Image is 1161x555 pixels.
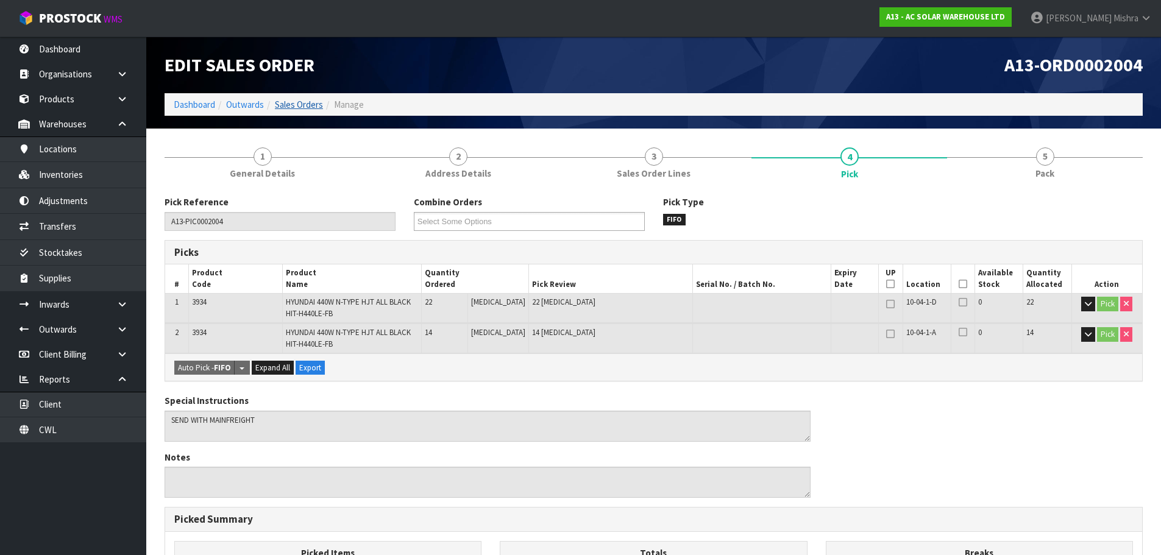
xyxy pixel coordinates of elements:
th: Action [1071,264,1142,293]
span: 22 [1026,297,1034,307]
label: Pick Reference [165,196,229,208]
button: Expand All [252,361,294,375]
span: 3 [645,147,663,166]
span: 0 [978,297,982,307]
th: Available Stock [975,264,1023,293]
th: Expiry Date [831,264,879,293]
th: Quantity Allocated [1023,264,1071,293]
span: Mishra [1113,12,1138,24]
button: Pick [1097,297,1118,311]
button: Export [296,361,325,375]
span: [MEDICAL_DATA] [471,327,525,338]
span: 1 [175,297,179,307]
th: Serial No. / Batch No. [692,264,831,293]
label: Notes [165,451,190,464]
span: Pick [841,168,858,180]
span: 14 [1026,327,1034,338]
th: Product Code [189,264,283,293]
span: General Details [230,167,295,180]
small: WMS [104,13,122,25]
th: Pick Review [529,264,692,293]
span: 3934 [192,297,207,307]
span: Address Details [425,167,491,180]
span: 1 [254,147,272,166]
span: 22 [MEDICAL_DATA] [532,297,595,307]
span: [PERSON_NAME] [1046,12,1112,24]
span: 3934 [192,327,207,338]
span: HYUNDAI 440W N-TYPE HJT ALL BLACK HIT-H440LE-FB [286,327,411,348]
span: 14 [425,327,432,338]
button: Auto Pick -FIFO [174,361,235,375]
span: 5 [1036,147,1054,166]
span: FIFO [663,214,686,226]
span: 10-04-1-A [906,327,936,338]
strong: A13 - AC SOLAR WAREHOUSE LTD [886,12,1005,22]
span: 4 [840,147,859,166]
label: Combine Orders [414,196,482,208]
span: 14 [MEDICAL_DATA] [532,327,595,338]
a: A13 - AC SOLAR WAREHOUSE LTD [879,7,1012,27]
span: 10-04-1-D [906,297,937,307]
span: Manage [334,99,364,110]
a: Sales Orders [275,99,323,110]
span: Sales Order Lines [617,167,691,180]
label: Special Instructions [165,394,249,407]
span: 2 [175,327,179,338]
th: Quantity Ordered [421,264,528,293]
th: Product Name [282,264,421,293]
span: 22 [425,297,432,307]
label: Pick Type [663,196,704,208]
span: [MEDICAL_DATA] [471,297,525,307]
th: # [165,264,189,293]
span: Expand All [255,362,290,373]
span: HYUNDAI 440W N-TYPE HJT ALL BLACK HIT-H440LE-FB [286,297,411,318]
span: Edit Sales Order [165,53,314,76]
h3: Picked Summary [174,514,1133,525]
h3: Picks [174,247,645,258]
a: Dashboard [174,99,215,110]
span: ProStock [39,10,101,26]
strong: FIFO [214,362,231,373]
a: Outwards [226,99,264,110]
button: Pick [1097,327,1118,342]
img: cube-alt.png [18,10,34,26]
span: Pack [1035,167,1054,180]
span: 2 [449,147,467,166]
th: Location [903,264,951,293]
span: A13-ORD0002004 [1004,53,1143,76]
span: 0 [978,327,982,338]
th: UP [879,264,903,293]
